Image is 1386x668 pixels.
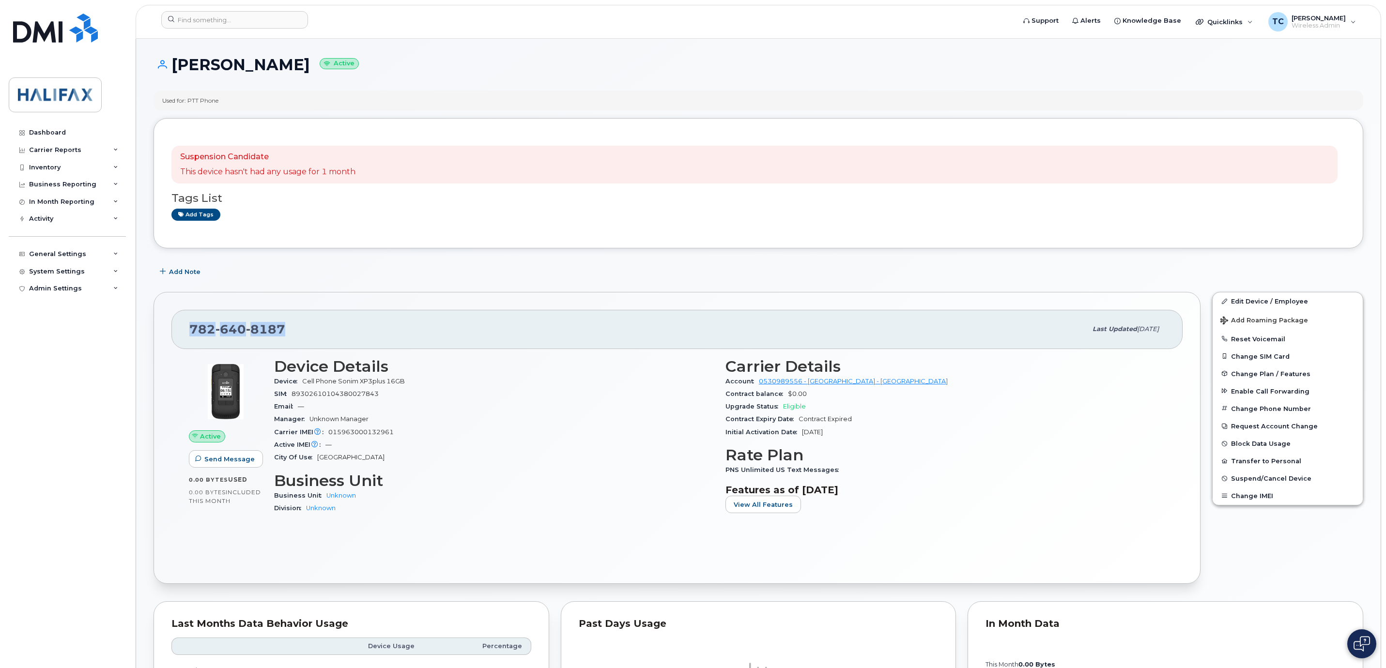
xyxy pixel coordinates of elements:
[1213,400,1363,417] button: Change Phone Number
[189,489,226,496] span: 0.00 Bytes
[274,504,306,512] span: Division
[189,476,228,483] span: 0.00 Bytes
[1213,452,1363,470] button: Transfer to Personal
[154,263,209,280] button: Add Note
[1093,325,1137,333] span: Last updated
[799,415,852,423] span: Contract Expired
[309,415,369,423] span: Unknown Manager
[328,428,394,436] span: 015963000132961
[1231,475,1311,482] span: Suspend/Cancel Device
[204,455,255,464] span: Send Message
[423,638,531,655] th: Percentage
[180,167,355,178] p: This device hasn't had any usage for 1 month
[197,363,255,421] img: image20231002-3703462-1pxnub3.jpeg
[274,492,326,499] span: Business Unit
[274,358,714,375] h3: Device Details
[1213,310,1363,330] button: Add Roaming Package
[171,619,531,629] div: Last Months Data Behavior Usage
[325,441,332,448] span: —
[1137,325,1159,333] span: [DATE]
[274,378,302,385] span: Device
[274,454,317,461] span: City Of Use
[274,441,325,448] span: Active IMEI
[162,96,218,105] div: Used for: PTT Phone
[1213,470,1363,487] button: Suspend/Cancel Device
[725,428,802,436] span: Initial Activation Date
[326,492,356,499] a: Unknown
[274,390,292,397] span: SIM
[228,476,247,483] span: used
[985,661,1055,668] text: this month
[304,638,423,655] th: Device Usage
[725,378,759,385] span: Account
[1213,435,1363,452] button: Block Data Usage
[180,152,355,163] p: Suspension Candidate
[171,192,1345,204] h3: Tags List
[1213,487,1363,504] button: Change IMEI
[189,488,261,504] span: included this month
[189,450,263,468] button: Send Message
[725,496,801,513] button: View All Features
[274,403,298,410] span: Email
[986,619,1345,629] div: In Month Data
[1213,417,1363,435] button: Request Account Change
[725,415,799,423] span: Contract Expiry Date
[302,378,405,385] span: Cell Phone Sonim XP3plus 16GB
[1213,382,1363,400] button: Enable Call Forwarding
[320,58,359,69] small: Active
[802,428,823,436] span: [DATE]
[734,500,793,509] span: View All Features
[1213,365,1363,382] button: Change Plan / Features
[169,267,200,276] span: Add Note
[1213,292,1363,310] a: Edit Device / Employee
[274,415,309,423] span: Manager
[216,322,246,336] span: 640
[1231,370,1310,377] span: Change Plan / Features
[154,56,1363,73] h1: [PERSON_NAME]
[725,484,1165,496] h3: Features as of [DATE]
[579,619,939,629] div: Past Days Usage
[274,428,328,436] span: Carrier IMEI
[306,504,336,512] a: Unknown
[725,466,844,473] span: PNS Unlimited US Text Messages
[246,322,285,336] span: 8187
[1018,661,1055,668] tspan: 0.00 Bytes
[317,454,385,461] span: [GEOGRAPHIC_DATA]
[725,390,788,397] span: Contract balance
[200,432,221,441] span: Active
[171,209,220,221] a: Add tags
[725,446,1165,464] h3: Rate Plan
[292,390,379,397] span: 89302610104380027843
[1213,330,1363,348] button: Reset Voicemail
[725,358,1165,375] h3: Carrier Details
[783,403,806,410] span: Eligible
[1213,348,1363,365] button: Change SIM Card
[788,390,807,397] span: $0.00
[725,403,783,410] span: Upgrade Status
[1220,317,1308,326] span: Add Roaming Package
[189,322,285,336] span: 782
[1231,387,1309,395] span: Enable Call Forwarding
[1354,636,1370,652] img: Open chat
[759,378,948,385] a: 0530989556 - [GEOGRAPHIC_DATA] - [GEOGRAPHIC_DATA]
[298,403,304,410] span: —
[274,472,714,489] h3: Business Unit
